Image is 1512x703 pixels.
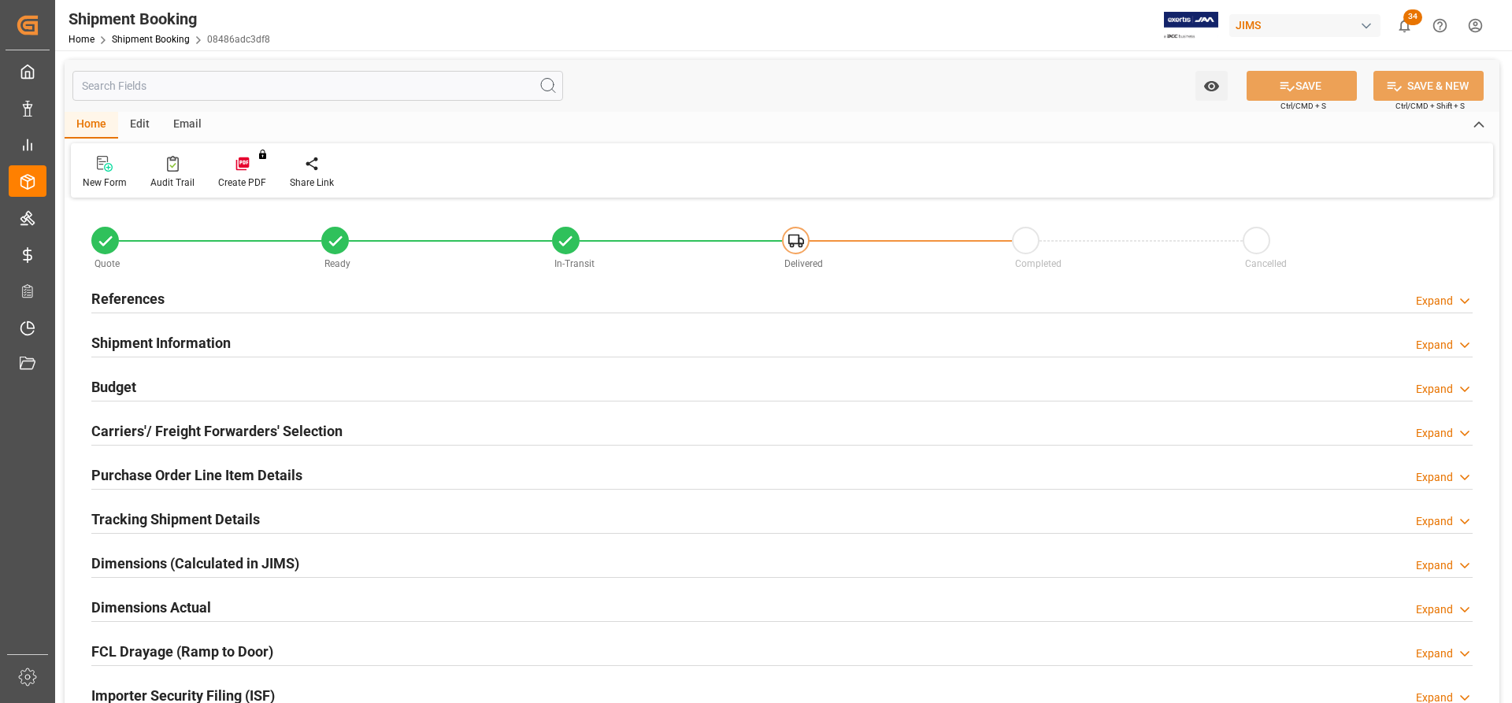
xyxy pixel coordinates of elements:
[72,71,563,101] input: Search Fields
[161,112,213,139] div: Email
[1280,100,1326,112] span: Ctrl/CMD + S
[1416,513,1453,530] div: Expand
[1229,14,1380,37] div: JIMS
[118,112,161,139] div: Edit
[69,34,94,45] a: Home
[91,597,211,618] h2: Dimensions Actual
[1403,9,1422,25] span: 34
[91,420,343,442] h2: Carriers'/ Freight Forwarders' Selection
[1195,71,1228,101] button: open menu
[91,509,260,530] h2: Tracking Shipment Details
[1416,337,1453,353] div: Expand
[1015,258,1062,269] span: Completed
[1164,12,1218,39] img: Exertis%20JAM%20-%20Email%20Logo.jpg_1722504956.jpg
[1245,258,1287,269] span: Cancelled
[91,641,273,662] h2: FCL Drayage (Ramp to Door)
[1387,8,1422,43] button: show 34 new notifications
[150,176,195,190] div: Audit Trail
[1395,100,1465,112] span: Ctrl/CMD + Shift + S
[91,332,231,353] h2: Shipment Information
[290,176,334,190] div: Share Link
[1416,293,1453,309] div: Expand
[1416,425,1453,442] div: Expand
[324,258,350,269] span: Ready
[83,176,127,190] div: New Form
[91,553,299,574] h2: Dimensions (Calculated in JIMS)
[1422,8,1458,43] button: Help Center
[1416,646,1453,662] div: Expand
[91,288,165,309] h2: References
[94,258,120,269] span: Quote
[554,258,595,269] span: In-Transit
[69,7,270,31] div: Shipment Booking
[1229,10,1387,40] button: JIMS
[1247,71,1357,101] button: SAVE
[1416,381,1453,398] div: Expand
[1416,557,1453,574] div: Expand
[91,464,302,486] h2: Purchase Order Line Item Details
[1373,71,1484,101] button: SAVE & NEW
[784,258,823,269] span: Delivered
[112,34,190,45] a: Shipment Booking
[91,376,136,398] h2: Budget
[1416,601,1453,618] div: Expand
[1416,469,1453,486] div: Expand
[65,112,118,139] div: Home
